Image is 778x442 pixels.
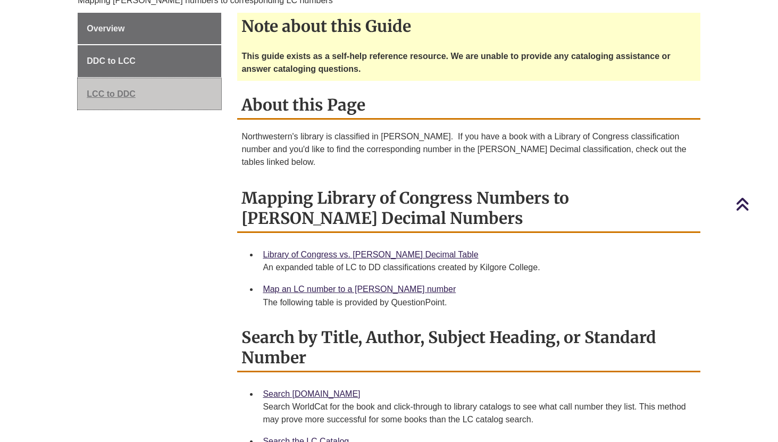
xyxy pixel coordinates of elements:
[237,13,700,39] h2: Note about this Guide
[237,91,700,120] h2: About this Page
[78,13,221,110] div: Guide Page Menu
[237,185,700,233] h2: Mapping Library of Congress Numbers to [PERSON_NAME] Decimal Numbers
[263,261,691,274] div: An expanded table of LC to DD classifications created by Kilgore College.
[87,89,136,98] span: LCC to DDC
[263,250,478,259] a: Library of Congress vs. [PERSON_NAME] Decimal Table
[735,197,775,211] a: Back to Top
[263,285,456,294] a: Map an LC number to a [PERSON_NAME] number
[263,401,691,426] div: Search WorldCat for the book and click-through to library catalogs to see what call number they l...
[241,52,670,73] strong: This guide exists as a self-help reference resource. We are unable to provide any cataloging assi...
[87,24,124,33] span: Overview
[78,45,221,77] a: DDC to LCC
[241,130,696,169] p: Northwestern's library is classified in [PERSON_NAME]. If you have a book with a Library of Congr...
[237,324,700,372] h2: Search by Title, Author, Subject Heading, or Standard Number
[263,389,360,398] a: Search [DOMAIN_NAME]
[78,78,221,110] a: LCC to DDC
[87,56,136,65] span: DDC to LCC
[263,296,691,309] div: The following table is provided by QuestionPoint.
[78,13,221,45] a: Overview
